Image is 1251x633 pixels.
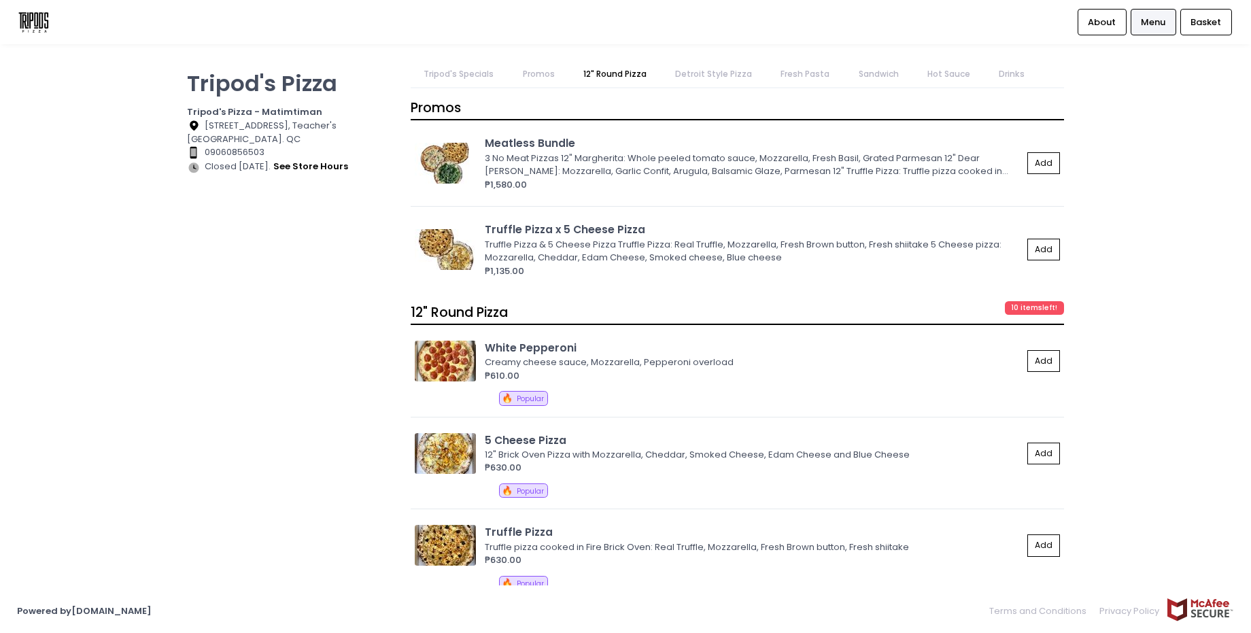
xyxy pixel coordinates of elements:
div: Creamy cheese sauce, Mozzarella, Pepperoni overload [485,356,1018,369]
a: Powered by[DOMAIN_NAME] [17,604,152,617]
img: Truffle Pizza [415,525,476,566]
span: About [1088,16,1116,29]
a: Tripod's Specials [411,61,507,87]
div: 12" Brick Oven Pizza with Mozzarella, Cheddar, Smoked Cheese, Edam Cheese and Blue Cheese [485,448,1018,462]
button: Add [1027,152,1060,175]
button: Add [1027,534,1060,557]
a: Detroit Style Pizza [662,61,766,87]
span: Popular [517,394,544,404]
p: Tripod's Pizza [187,70,394,97]
div: ₱1,580.00 [485,178,1023,192]
img: 5 Cheese Pizza [415,433,476,474]
b: Tripod's Pizza - Matimtiman [187,105,322,118]
a: Terms and Conditions [989,598,1093,624]
button: see store hours [273,159,349,174]
button: Add [1027,443,1060,465]
div: 09060856503 [187,146,394,159]
span: Basket [1190,16,1221,29]
img: logo [17,10,50,34]
span: Menu [1141,16,1165,29]
div: 3 No Meat Pizzas 12" Margherita: Whole peeled tomato sauce, Mozzarella, Fresh Basil, Grated Parme... [485,152,1018,178]
a: Fresh Pasta [768,61,843,87]
span: Popular [517,486,544,496]
a: Privacy Policy [1093,598,1167,624]
div: 5 Cheese Pizza [485,432,1023,448]
div: Truffle pizza cooked in Fire Brick Oven: Real Truffle, Mozzarella, Fresh Brown button, Fresh shii... [485,541,1018,554]
a: Sandwich [845,61,912,87]
span: 🔥 [502,484,513,497]
div: ₱1,135.00 [485,264,1023,278]
div: Truffle Pizza & 5 Cheese Pizza Truffle Pizza: Real Truffle, Mozzarella, Fresh Brown button, Fresh... [485,238,1018,264]
div: Truffle Pizza x 5 Cheese Pizza [485,222,1023,237]
div: ₱630.00 [485,553,1023,567]
img: White Pepperoni [415,341,476,381]
button: Add [1027,239,1060,261]
a: 12" Round Pizza [570,61,659,87]
a: Menu [1131,9,1176,35]
a: Drinks [986,61,1038,87]
div: White Pepperoni [485,340,1023,356]
a: About [1078,9,1127,35]
div: ₱630.00 [485,461,1023,475]
span: 🔥 [502,577,513,589]
span: Promos [411,99,461,117]
div: Truffle Pizza [485,524,1023,540]
div: ₱610.00 [485,369,1023,383]
span: 10 items left! [1005,301,1065,315]
span: 12" Round Pizza [411,303,508,322]
button: Add [1027,350,1060,373]
span: Popular [517,579,544,589]
div: Closed [DATE]. [187,159,394,174]
img: Meatless Bundle [415,143,476,184]
a: Hot Sauce [914,61,983,87]
div: [STREET_ADDRESS], Teacher's [GEOGRAPHIC_DATA]. QC [187,119,394,146]
span: 🔥 [502,392,513,405]
img: mcafee-secure [1166,598,1234,621]
div: Meatless Bundle [485,135,1023,151]
a: Promos [509,61,568,87]
img: Truffle Pizza x 5 Cheese Pizza [415,229,476,270]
